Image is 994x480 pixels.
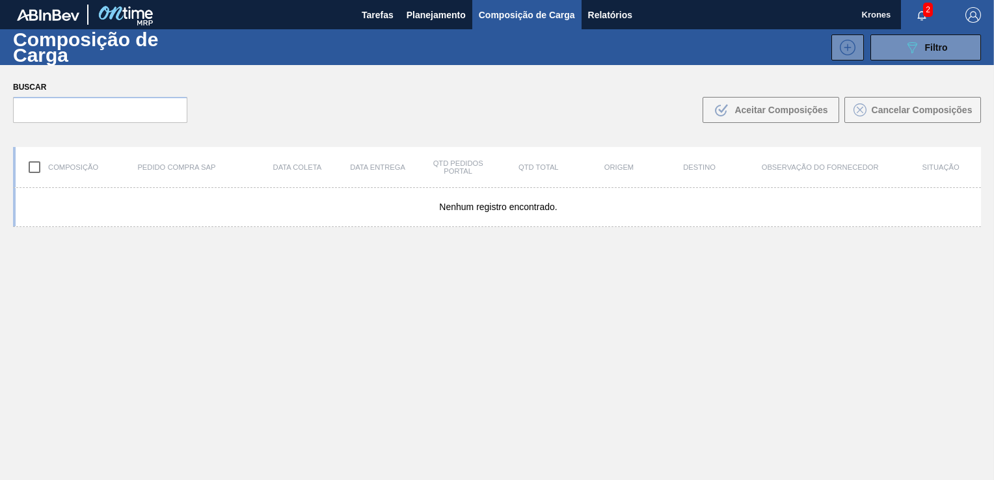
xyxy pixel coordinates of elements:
span: Cancelar Composições [872,105,973,115]
div: Qtd Pedidos Portal [418,159,498,175]
div: Composição [16,153,96,181]
button: Aceitar Composições [703,97,839,123]
div: Situação [900,163,981,171]
div: Observação do Fornecedor [740,163,900,171]
span: Aceitar Composições [734,105,827,115]
div: Pedido Compra SAP [96,163,257,171]
img: TNhmsLtSVTkK8tSr43FrP2fwEKptu5GPRR3wAAAABJRU5ErkJggg== [17,9,79,21]
div: Data coleta [257,163,338,171]
span: Relatórios [588,7,632,23]
span: Nenhum registro encontrado. [439,202,557,212]
button: Cancelar Composições [844,97,981,123]
div: Qtd Total [498,163,579,171]
div: Data Entrega [338,163,418,171]
span: Filtro [925,42,948,53]
span: Tarefas [362,7,394,23]
h1: Composição de Carga [13,32,219,62]
img: Logout [965,7,981,23]
div: Destino [659,163,740,171]
button: Filtro [870,34,981,60]
span: Composição de Carga [479,7,575,23]
div: Nova Composição [825,34,864,60]
label: Buscar [13,78,187,97]
button: Notificações [901,6,943,24]
div: Origem [579,163,660,171]
span: 2 [923,3,933,17]
span: Planejamento [407,7,466,23]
